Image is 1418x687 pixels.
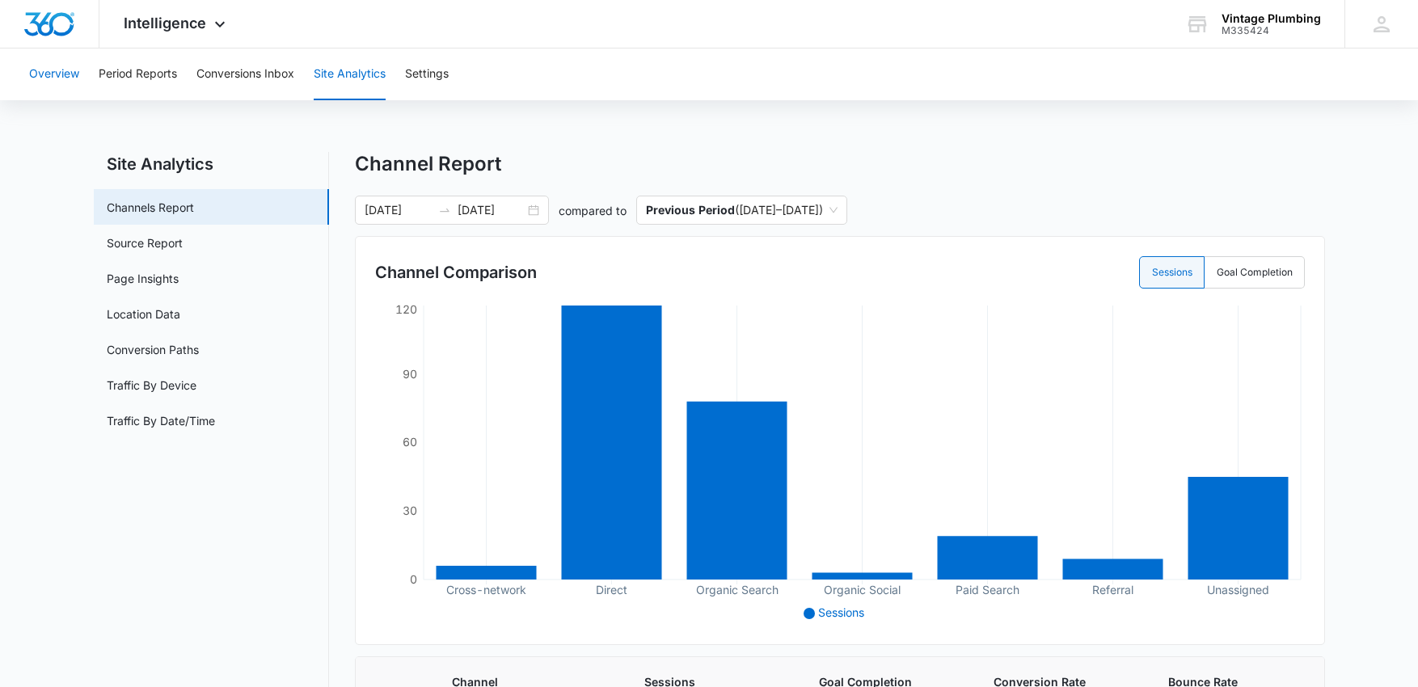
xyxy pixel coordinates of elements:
h2: Site Analytics [94,152,329,176]
tspan: 120 [395,302,417,316]
button: Period Reports [99,48,177,100]
h1: Channel Report [355,152,501,176]
tspan: Paid Search [956,583,1019,596]
tspan: Organic Search [695,583,778,597]
span: to [438,204,451,217]
tspan: 90 [403,367,417,381]
button: Overview [29,48,79,100]
tspan: 30 [403,504,417,517]
p: Previous Period [646,203,735,217]
input: Start date [365,201,432,219]
button: Site Analytics [314,48,386,100]
tspan: Referral [1092,583,1133,596]
a: Channels Report [107,199,194,216]
button: Conversions Inbox [196,48,294,100]
a: Conversion Paths [107,341,199,358]
label: Sessions [1139,256,1205,289]
label: Goal Completion [1205,256,1305,289]
div: account name [1222,12,1321,25]
button: Settings [405,48,449,100]
tspan: Direct [596,583,627,596]
span: Intelligence [124,15,206,32]
a: Page Insights [107,270,179,287]
tspan: 60 [403,435,417,449]
h3: Channel Comparison [375,260,537,284]
tspan: Organic Social [824,583,901,597]
p: compared to [559,202,627,219]
span: ( [DATE] – [DATE] ) [646,196,838,224]
div: account id [1222,25,1321,36]
a: Traffic By Device [107,377,196,394]
tspan: Unassigned [1207,583,1269,597]
span: swap-right [438,204,451,217]
span: Sessions [818,605,864,619]
a: Source Report [107,234,183,251]
a: Traffic By Date/Time [107,412,215,429]
input: End date [458,201,525,219]
tspan: 0 [410,572,417,586]
a: Location Data [107,306,180,322]
tspan: Cross-network [446,583,526,596]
